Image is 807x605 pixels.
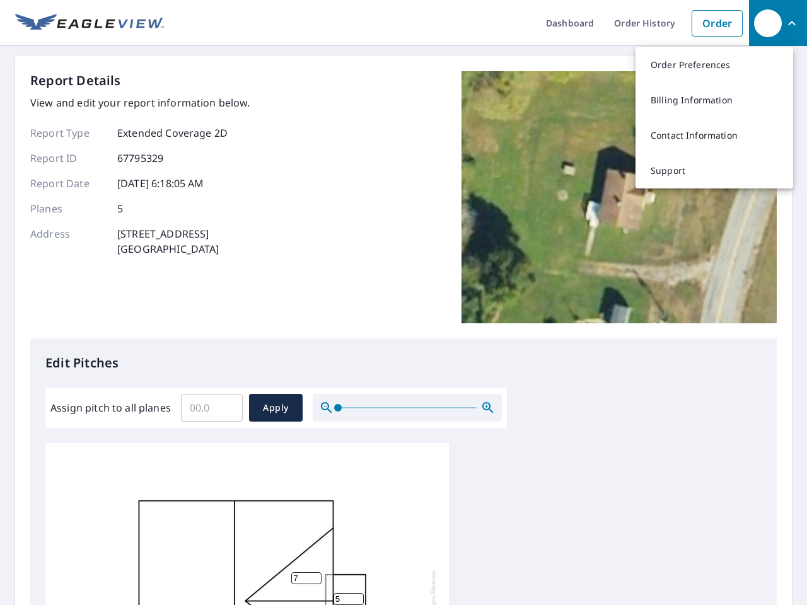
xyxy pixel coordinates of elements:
[45,354,762,372] p: Edit Pitches
[15,14,164,33] img: EV Logo
[692,10,743,37] a: Order
[117,151,163,166] p: 67795329
[636,83,793,118] a: Billing Information
[117,201,123,216] p: 5
[117,226,219,256] p: [STREET_ADDRESS] [GEOGRAPHIC_DATA]
[181,390,243,425] input: 00.0
[30,226,106,256] p: Address
[30,125,106,141] p: Report Type
[259,400,293,416] span: Apply
[30,71,121,90] p: Report Details
[30,95,250,110] p: View and edit your report information below.
[462,71,777,323] img: Top image
[636,47,793,83] a: Order Preferences
[50,400,171,415] label: Assign pitch to all planes
[636,118,793,153] a: Contact Information
[30,201,106,216] p: Planes
[117,176,204,191] p: [DATE] 6:18:05 AM
[30,151,106,166] p: Report ID
[249,394,303,422] button: Apply
[636,153,793,188] a: Support
[30,176,106,191] p: Report Date
[117,125,228,141] p: Extended Coverage 2D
